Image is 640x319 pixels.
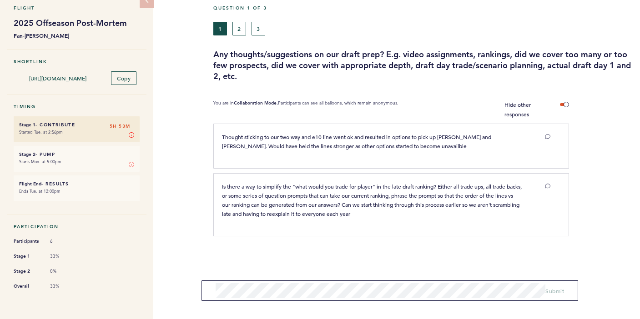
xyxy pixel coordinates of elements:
h6: - Pump [19,151,134,157]
span: Is there a way to simplify the "what would you trade for player" in the late draft ranking? Eithe... [222,183,523,217]
h1: 2025 Offseason Post-Mortem [14,18,140,29]
time: Ends Tue. at 12:00pm [19,188,60,194]
span: Stage 1 [14,252,41,261]
button: 3 [252,22,265,35]
small: Stage 1 [19,122,35,128]
small: Stage 2 [19,151,35,157]
time: Starts Mon. at 5:00pm [19,159,61,164]
span: Submit [545,287,564,294]
button: Copy [111,71,136,85]
p: You are in Participants can see all balloons, which remain anonymous. [213,100,398,119]
span: 0% [50,268,77,274]
h6: - Contribute [19,122,134,128]
h5: Timing [14,104,140,110]
h5: Participation [14,224,140,229]
b: Fan-[PERSON_NAME] [14,31,140,40]
h5: Shortlink [14,59,140,65]
h5: Flight [14,5,140,11]
h5: Question 1 of 3 [213,5,633,11]
b: Collaboration Mode. [234,100,278,106]
span: Hide other responses [504,101,531,118]
h3: Any thoughts/suggestions on our draft prep? E.g. video assignments, rankings, did we cover too ma... [213,49,633,82]
span: 5H 53M [110,122,131,131]
small: Flight End [19,181,41,187]
span: 6 [50,238,77,244]
h6: - Results [19,181,134,187]
time: Started Tue. at 2:56pm [19,129,63,135]
span: Thought sticking to our two way and e10 line went ok and resulted in options to pick up [PERSON_N... [222,133,493,150]
span: Copy [117,75,131,82]
button: Submit [545,286,564,295]
button: 2 [232,22,246,35]
span: Participants [14,237,41,246]
button: 1 [213,22,227,35]
span: Overall [14,282,41,291]
span: Stage 2 [14,267,41,276]
span: 33% [50,253,77,259]
span: 33% [50,283,77,289]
